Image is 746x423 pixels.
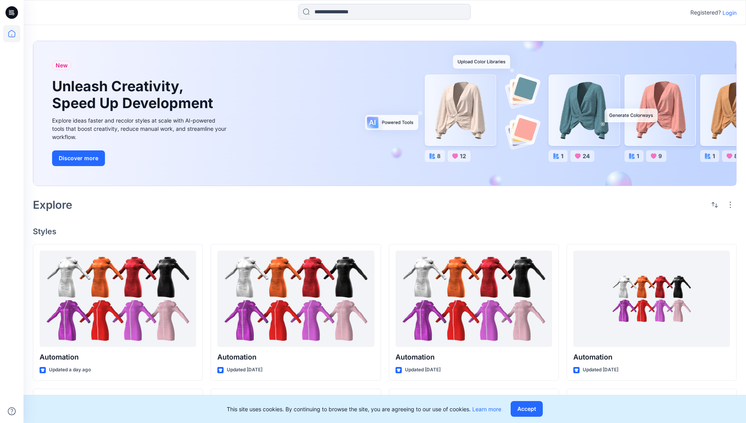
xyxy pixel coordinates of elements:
[40,251,196,347] a: Automation
[217,251,374,347] a: Automation
[227,366,262,374] p: Updated [DATE]
[52,78,217,112] h1: Unleash Creativity, Speed Up Development
[583,366,618,374] p: Updated [DATE]
[56,61,68,70] span: New
[217,352,374,363] p: Automation
[52,150,105,166] button: Discover more
[723,9,737,17] p: Login
[396,251,552,347] a: Automation
[52,150,228,166] a: Discover more
[40,352,196,363] p: Automation
[396,352,552,363] p: Automation
[573,352,730,363] p: Automation
[511,401,543,417] button: Accept
[52,116,228,141] div: Explore ideas faster and recolor styles at scale with AI-powered tools that boost creativity, red...
[33,227,737,236] h4: Styles
[690,8,721,17] p: Registered?
[405,366,441,374] p: Updated [DATE]
[33,199,72,211] h2: Explore
[49,366,91,374] p: Updated a day ago
[472,406,501,412] a: Learn more
[227,405,501,413] p: This site uses cookies. By continuing to browse the site, you are agreeing to our use of cookies.
[573,251,730,347] a: Automation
